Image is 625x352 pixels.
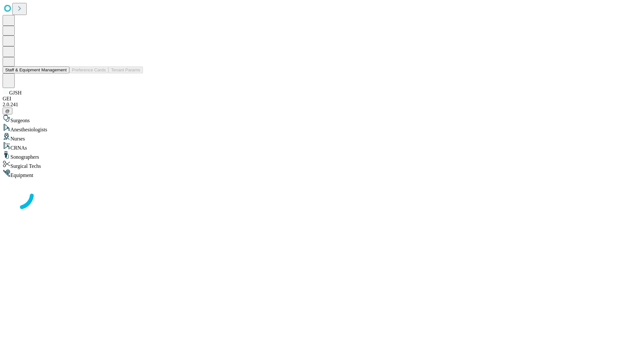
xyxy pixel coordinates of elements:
[3,169,622,178] div: Equipment
[3,66,69,73] button: Staff & Equipment Management
[3,160,622,169] div: Surgical Techs
[3,114,622,124] div: Surgeons
[3,133,622,142] div: Nurses
[3,96,622,102] div: GEI
[3,124,622,133] div: Anesthesiologists
[3,142,622,151] div: CRNAs
[3,102,622,108] div: 2.0.241
[3,151,622,160] div: Sonographers
[69,66,108,73] button: Preference Cards
[9,90,21,95] span: GJSH
[3,108,12,114] button: @
[5,109,10,113] span: @
[108,66,143,73] button: Tenant Params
